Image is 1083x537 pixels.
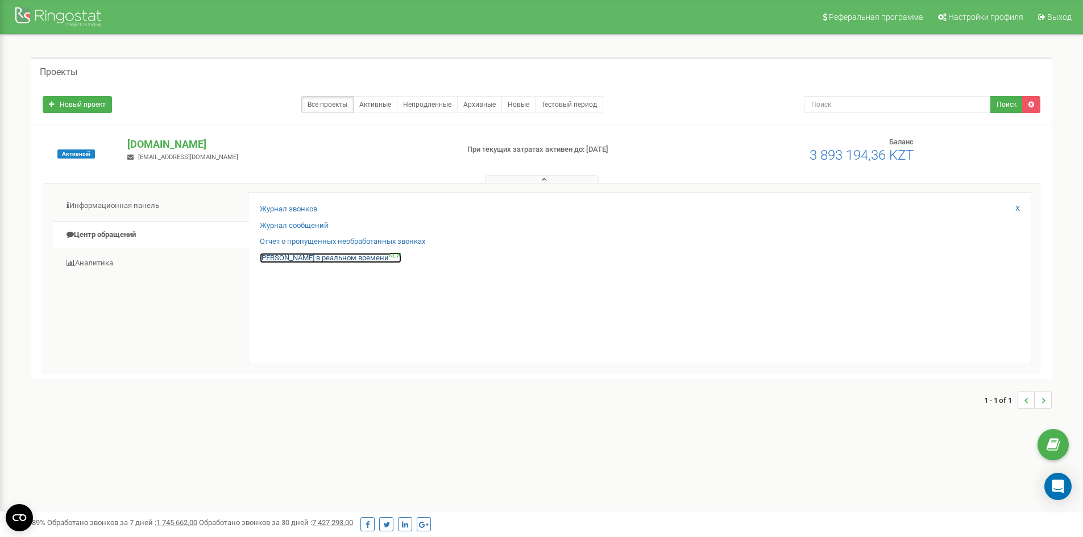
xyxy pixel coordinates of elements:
a: Все проекты [301,96,354,113]
span: Баланс [889,138,914,146]
input: Поиск [804,96,991,113]
a: Информационная панель [52,192,248,220]
span: 3 893 194,36 KZT [810,147,914,163]
a: [PERSON_NAME] в реальном времениNEW [260,253,401,264]
a: Журнал сообщений [260,220,329,231]
nav: ... [984,380,1052,420]
u: 7 427 293,00 [312,518,353,527]
p: [DOMAIN_NAME] [127,137,449,152]
a: Аналитика [52,249,248,277]
a: Архивные [457,96,502,113]
span: Обработано звонков за 30 дней : [199,518,353,527]
span: Обработано звонков за 7 дней : [47,518,197,527]
button: Open CMP widget [6,504,33,531]
a: Центр обращений [52,221,248,249]
a: Журнал звонков [260,204,317,215]
a: Тестовый период [535,96,603,113]
span: Выход [1047,13,1072,22]
span: [EMAIL_ADDRESS][DOMAIN_NAME] [138,153,238,161]
span: 1 - 1 of 1 [984,392,1018,409]
span: Активный [57,149,95,159]
a: Непродленные [397,96,458,113]
span: Реферальная программа [829,13,923,22]
div: Open Intercom Messenger [1044,473,1072,500]
p: При текущих затратах активен до: [DATE] [467,144,704,155]
a: Новые [501,96,536,113]
span: Настройки профиля [948,13,1023,22]
a: X [1015,203,1020,214]
sup: NEW [389,252,401,259]
u: 1 745 662,00 [156,518,197,527]
a: Новый проект [43,96,112,113]
a: Активные [353,96,397,113]
h5: Проекты [40,67,77,77]
a: Отчет о пропущенных необработанных звонках [260,236,425,247]
button: Поиск [990,96,1023,113]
